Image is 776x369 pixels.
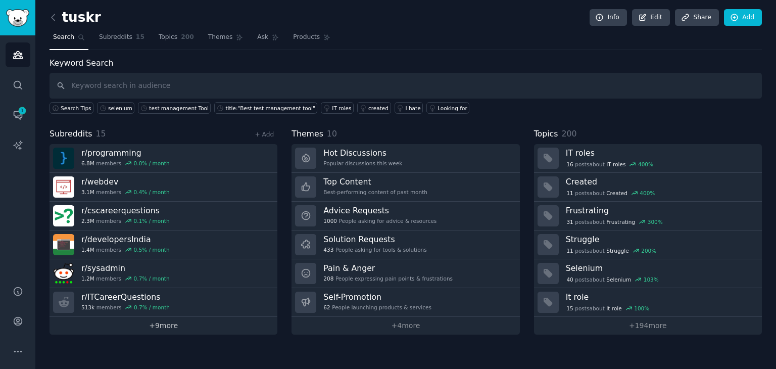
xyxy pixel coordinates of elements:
a: Hot DiscussionsPopular discussions this week [292,144,519,173]
a: Topics200 [155,29,198,50]
div: post s about [566,217,664,226]
span: Selenium [606,276,631,283]
a: +4more [292,317,519,335]
span: 10 [327,129,337,139]
a: selenium [97,102,134,114]
img: developersIndia [53,234,74,255]
span: Frustrating [606,218,635,225]
span: 15 [566,305,573,312]
h3: r/ cscareerquestions [81,205,170,216]
div: 300 % [648,218,663,225]
span: Search Tips [61,105,91,112]
div: members [81,304,170,311]
a: IT roles16postsaboutIT roles400% [534,144,762,173]
div: 0.7 % / month [134,304,170,311]
span: It role [606,305,621,312]
div: post s about [566,304,650,313]
div: 400 % [640,190,655,197]
img: cscareerquestions [53,205,74,226]
div: Popular discussions this week [323,160,402,167]
a: r/ITCareerQuestions513kmembers0.7% / month [50,288,277,317]
a: I hate [395,102,423,114]
div: 200 % [641,247,656,254]
h3: Frustrating [566,205,755,216]
img: sysadmin [53,263,74,284]
div: 0.4 % / month [134,189,170,196]
div: post s about [566,246,657,255]
span: 16 [566,161,573,168]
span: Topics [534,128,558,141]
a: test management Tool [138,102,211,114]
a: r/webdev3.1Mmembers0.4% / month [50,173,277,202]
div: 103 % [644,276,659,283]
h3: Advice Requests [323,205,437,216]
a: Self-Promotion62People launching products & services [292,288,519,317]
div: People asking for advice & resources [323,217,437,224]
a: Search [50,29,88,50]
h3: It role [566,292,755,302]
div: members [81,189,170,196]
span: 433 [323,246,333,253]
div: 100 % [634,305,649,312]
span: Ask [257,33,268,42]
span: 15 [96,129,106,139]
span: 1 [18,107,27,114]
h3: r/ developersIndia [81,234,170,245]
h3: Self-Promotion [323,292,431,302]
a: Selenium40postsaboutSelenium103% [534,259,762,288]
a: r/cscareerquestions2.3Mmembers0.1% / month [50,202,277,230]
input: Keyword search in audience [50,73,762,99]
img: programming [53,148,74,169]
h3: Created [566,176,755,187]
span: 31 [566,218,573,225]
div: 0.7 % / month [134,275,170,282]
h3: Top Content [323,176,427,187]
span: 200 [181,33,194,42]
a: Edit [632,9,670,26]
div: People expressing pain points & frustrations [323,275,453,282]
a: Subreddits15 [95,29,148,50]
span: 3.1M [81,189,94,196]
div: People asking for tools & solutions [323,246,426,253]
div: I hate [406,105,421,112]
img: webdev [53,176,74,198]
a: +194more [534,317,762,335]
a: Frustrating31postsaboutFrustrating300% [534,202,762,230]
h3: IT roles [566,148,755,158]
span: Topics [159,33,177,42]
span: 6.8M [81,160,94,167]
a: Created11postsaboutCreated400% [534,173,762,202]
span: Created [606,190,627,197]
h3: Solution Requests [323,234,426,245]
a: r/developersIndia1.4Mmembers0.5% / month [50,230,277,259]
div: title:"Best test management tool" [225,105,315,112]
div: 0.5 % / month [134,246,170,253]
span: 62 [323,304,330,311]
span: Themes [292,128,323,141]
span: 11 [566,247,573,254]
span: 2.3M [81,217,94,224]
a: Share [675,9,718,26]
div: 0.0 % / month [134,160,170,167]
span: 1.4M [81,246,94,253]
h3: Selenium [566,263,755,273]
h2: tuskr [50,10,101,26]
span: 15 [136,33,144,42]
div: post s about [566,160,654,169]
div: members [81,160,170,167]
div: IT roles [332,105,351,112]
span: 40 [566,276,573,283]
h3: Struggle [566,234,755,245]
label: Keyword Search [50,58,113,68]
a: Looking for [426,102,469,114]
div: Looking for [438,105,467,112]
span: 11 [566,190,573,197]
div: 0.1 % / month [134,217,170,224]
a: +9more [50,317,277,335]
div: members [81,275,170,282]
div: post s about [566,189,656,198]
a: Advice Requests1000People asking for advice & resources [292,202,519,230]
div: People launching products & services [323,304,431,311]
span: IT roles [606,161,625,168]
span: Products [293,33,320,42]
